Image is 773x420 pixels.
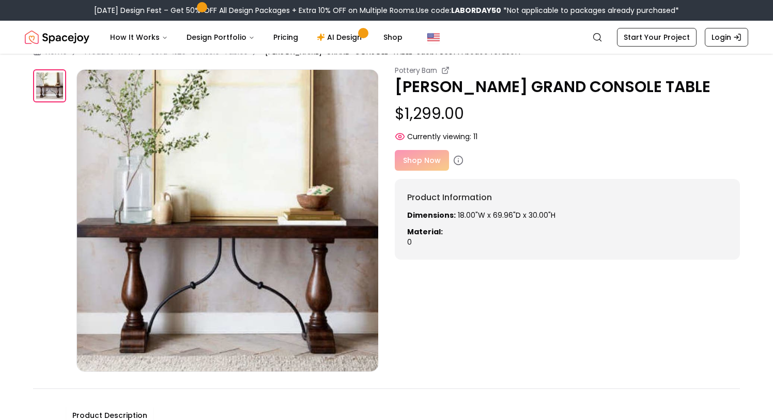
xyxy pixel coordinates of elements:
[407,227,443,237] strong: Material:
[178,27,263,48] button: Design Portfolio
[102,27,411,48] nav: Main
[451,5,501,16] b: LABORDAY50
[33,69,66,102] img: https://storage.googleapis.com/spacejoy-main/assets/5d9b78637f7b0d004cfd50f7/image/5d9b78637f7b0d...
[375,27,411,48] a: Shop
[102,27,176,48] button: How It Works
[395,65,437,76] small: Pottery Barn
[395,78,740,96] p: [PERSON_NAME] GRAND CONSOLE TABLE
[705,28,748,47] a: Login
[25,27,89,48] img: Spacejoy Logo
[25,21,748,54] nav: Global
[265,27,306,48] a: Pricing
[308,27,373,48] a: AI Design
[407,131,471,142] span: Currently viewing:
[395,104,740,123] p: $1,299.00
[94,5,679,16] div: [DATE] Design Fest – Get 50% OFF All Design Packages + Extra 10% OFF on Multiple Rooms.
[407,210,728,247] div: 0
[617,28,697,47] a: Start Your Project
[416,5,501,16] span: Use code:
[501,5,679,16] span: *Not applicable to packages already purchased*
[407,210,728,220] p: 18.00"W x 69.96"D x 30.00"H
[25,27,89,48] a: Spacejoy
[407,191,728,204] h6: Product Information
[427,31,440,43] img: United States
[473,131,477,142] span: 11
[407,210,456,220] strong: Dimensions:
[76,69,379,372] img: https://storage.googleapis.com/spacejoy-main/assets/5d9b78637f7b0d004cfd50f7/image/5d9b78637f7b0d...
